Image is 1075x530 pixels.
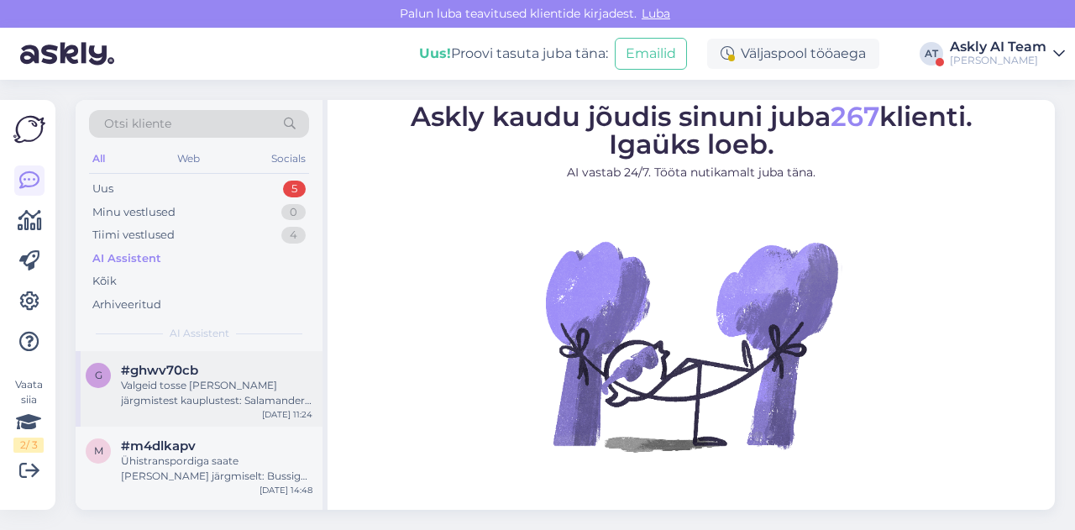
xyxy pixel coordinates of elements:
span: AI Assistent [170,326,229,341]
div: 0 [281,204,306,221]
div: 4 [281,227,306,244]
div: All [89,148,108,170]
div: Valgeid tosse [PERSON_NAME] järgmistest kauplustest: Salamander Outlet (1. korrus), Sportland Out... [121,378,312,408]
div: 2 / 3 [13,438,44,453]
div: Vaata siia [13,377,44,453]
a: Askly AI Team[PERSON_NAME] [950,40,1065,67]
div: AT [920,42,943,66]
div: Proovi tasuta juba täna: [419,44,608,64]
button: Emailid [615,38,687,70]
div: Ühistranspordiga saate [PERSON_NAME] järgmiselt: Bussiga: Kivimurru peatus, Pae peatus, Ülemiste ... [121,454,312,484]
span: #m4dlkapv [121,438,196,454]
img: Askly Logo [13,113,45,145]
span: Askly kaudu jõudis sinuni juba klienti. Igaüks loeb. [411,99,973,160]
b: Uus! [419,45,451,61]
span: g [95,369,102,381]
div: [DATE] 11:24 [262,408,312,421]
div: Kõik [92,273,117,290]
img: No Chat active [540,194,842,496]
div: Socials [268,148,309,170]
span: 267 [831,99,879,132]
div: Askly AI Team [950,40,1046,54]
div: Uus [92,181,113,197]
div: Web [174,148,203,170]
div: Arhiveeritud [92,296,161,313]
span: Luba [637,6,675,21]
div: AI Assistent [92,250,161,267]
div: Minu vestlused [92,204,176,221]
p: AI vastab 24/7. Tööta nutikamalt juba täna. [411,163,973,181]
span: Otsi kliente [104,115,171,133]
div: 5 [283,181,306,197]
span: m [94,444,103,457]
div: Väljaspool tööaega [707,39,879,69]
div: [PERSON_NAME] [950,54,1046,67]
div: Tiimi vestlused [92,227,175,244]
span: #ghwv70cb [121,363,198,378]
div: [DATE] 14:48 [260,484,312,496]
